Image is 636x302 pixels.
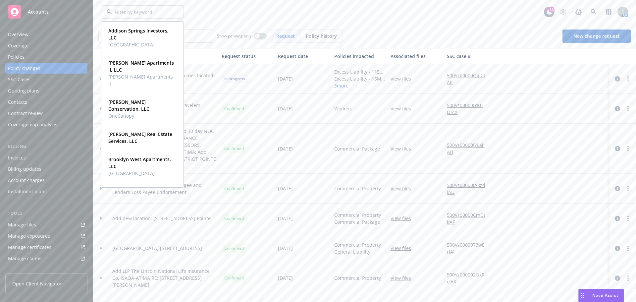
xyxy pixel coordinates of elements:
[5,97,87,107] a: Contacts
[391,105,416,112] a: View files
[8,74,30,85] div: SSC Cases
[334,211,381,218] span: Commercial Property
[5,231,87,241] a: Manage exposures
[8,265,39,275] div: Manage BORs
[108,60,174,73] strong: [PERSON_NAME] Apartments II, LLC
[447,271,491,285] a: 500Vz000002QxRcIAK
[112,9,170,16] input: Filter by keyword
[334,185,381,192] span: Commercial Property
[222,53,273,60] div: Request status
[224,245,244,251] span: Confirmed
[334,68,385,75] span: Excess Liability - $15M XS $10M Liab
[278,145,293,152] span: [DATE]
[275,48,332,64] button: Request date
[332,48,388,64] button: Policies impacted
[224,106,244,112] span: Confirmed
[278,75,293,82] span: [DATE]
[391,145,416,152] a: View files
[447,53,491,60] div: SSC case #
[602,5,615,19] a: Switch app
[5,86,87,96] a: Quoting plans
[5,253,87,264] a: Manage claims
[613,105,621,113] a: circleInformation
[278,185,293,192] span: [DATE]
[388,48,444,64] button: Associated files
[108,170,175,177] span: [GEOGRAPHIC_DATA]
[108,131,172,144] strong: [PERSON_NAME] Real Estate Services, LLC
[572,5,585,19] a: Report a Bug
[624,75,632,83] a: more
[391,185,416,192] a: View files
[93,263,110,293] div: Toggle Row Expanded
[334,53,385,60] div: Policies impacted
[93,204,110,233] div: Toggle Row Expanded
[276,32,295,39] span: Request
[5,3,87,21] a: Accounts
[613,75,621,83] a: circleInformation
[224,76,245,82] span: In progress
[8,186,47,197] div: Installment plans
[5,186,87,197] a: Installment plans
[112,215,211,222] span: Add new location: [STREET_ADDRESS] Pointe
[8,63,40,74] div: Policy changes
[391,274,416,281] a: View files
[391,75,416,82] a: View files
[278,105,293,112] span: [DATE]
[93,124,110,174] div: Toggle Row Expanded
[5,219,87,230] a: Manage files
[224,275,244,281] span: Confirmed
[8,253,41,264] div: Manage claims
[108,41,175,48] span: [GEOGRAPHIC_DATA]
[334,82,385,89] a: 3 more
[5,164,87,174] a: Billing updates
[278,215,293,222] span: [DATE]
[334,105,385,112] span: Workers' Compensation
[624,214,632,222] a: more
[447,72,491,86] a: 500Vz00000QjjlCIAR
[8,152,26,163] div: Invoices
[8,164,41,174] div: Billing updates
[5,242,87,253] a: Manage certificates
[306,32,337,39] span: Policy history
[112,268,216,288] span: Add LLP The Lincoln National Life Insurance Co. ISAOA-ATIMA RE: [STREET_ADDRESS][PERSON_NAME]
[5,52,87,62] a: Policies
[613,274,621,282] a: circleInformation
[613,145,621,152] a: circleInformation
[93,94,110,124] div: Toggle Row Expanded
[12,280,62,287] span: Open Client Navigator
[624,145,632,152] a: more
[8,108,43,119] div: Contract review
[5,40,87,51] a: Coverage
[5,210,87,217] div: Tools
[224,146,244,151] span: Confirmed
[334,145,380,152] span: Commercial Package
[5,74,87,85] a: SSC Cases
[8,175,45,186] div: Account charges
[334,274,381,281] span: Commercial Property
[5,143,87,150] div: Billing
[224,186,244,192] span: Confirmed
[447,142,491,155] a: 500Vz00000IYLajIAH
[5,152,87,163] a: Invoices
[556,5,570,19] a: Stop snowing
[592,292,618,298] span: Nova Assist
[8,29,28,40] div: Overview
[447,241,491,255] a: 500Vz0000073wErIAI
[334,248,381,255] span: General Liability
[8,242,51,253] div: Manage certificates
[8,52,25,62] div: Policies
[8,97,27,107] div: Contacts
[98,30,213,43] input: Filter by keyword...
[278,53,329,60] div: Request date
[624,244,632,252] a: more
[447,182,491,196] a: 500Vz00000IA8zdIAD
[562,30,631,43] a: New change request
[587,5,600,19] a: Search
[217,33,251,39] span: Show pending only
[8,219,36,230] div: Manage files
[278,245,293,252] span: [DATE]
[5,29,87,40] a: Overview
[93,174,110,204] div: Toggle Row Expanded
[613,185,621,193] a: circleInformation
